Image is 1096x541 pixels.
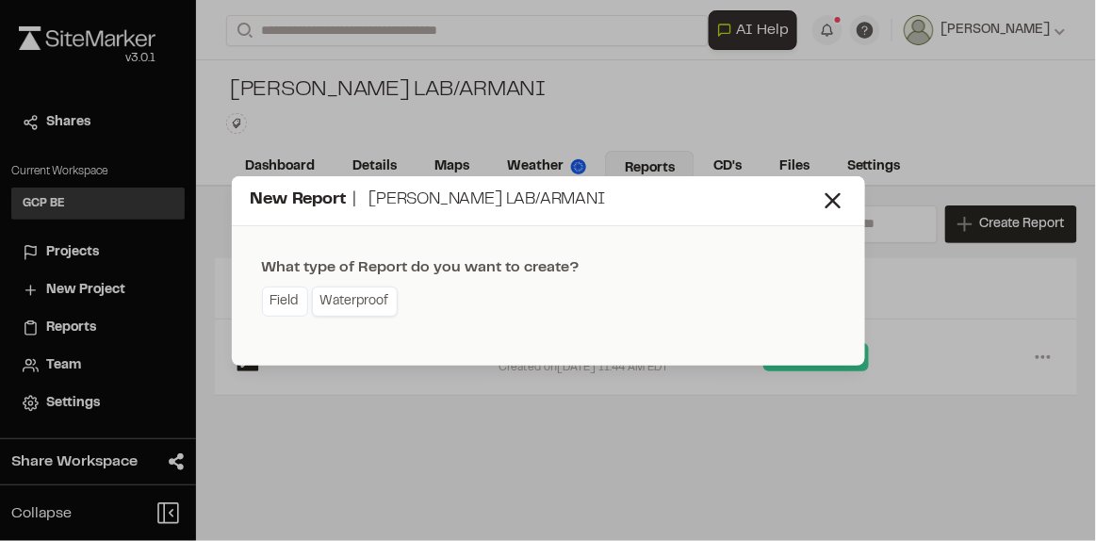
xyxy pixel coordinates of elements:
div: What type of Report do you want to create? [262,256,580,279]
span: [PERSON_NAME] Lab/Armani [368,192,605,207]
div: New Report [251,188,820,213]
span: | [353,192,357,207]
a: Field [262,287,308,317]
a: Waterproof [312,287,398,317]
